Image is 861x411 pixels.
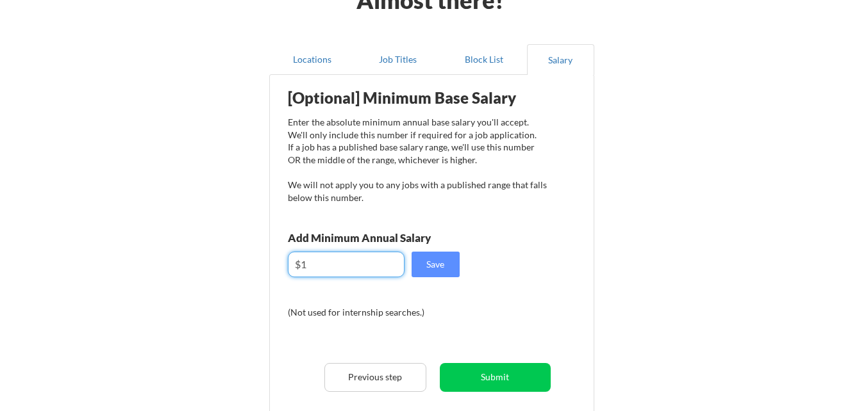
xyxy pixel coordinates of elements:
[324,363,426,392] button: Previous step
[288,116,547,204] div: Enter the absolute minimum annual base salary you'll accept. We'll only include this number if re...
[440,363,551,392] button: Submit
[527,44,594,75] button: Salary
[288,306,462,319] div: (Not used for internship searches.)
[355,44,441,75] button: Job Titles
[412,252,460,277] button: Save
[288,90,547,106] div: [Optional] Minimum Base Salary
[288,232,488,243] div: Add Minimum Annual Salary
[441,44,527,75] button: Block List
[269,44,355,75] button: Locations
[288,252,405,277] input: E.g. $100,000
